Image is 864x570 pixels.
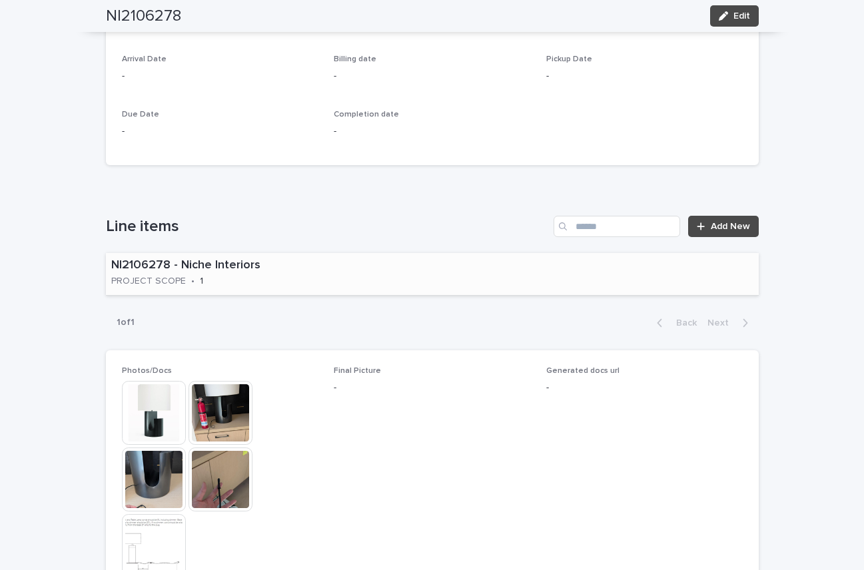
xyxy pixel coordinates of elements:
span: Due Date [122,111,159,119]
p: 1 of 1 [106,306,145,339]
button: Back [646,317,702,329]
p: NI2106278 - Niche Interiors [111,258,352,273]
a: NI2106278 - Niche InteriorsPROJECT SCOPE•1 [106,253,759,295]
h1: Line items [106,217,549,236]
p: - [334,381,530,395]
span: Photos/Docs [122,367,172,375]
p: • [191,276,195,287]
span: Back [668,318,697,328]
span: Billing date [334,55,376,63]
span: Next [707,318,737,328]
span: Generated docs url [546,367,620,375]
p: 1 [200,276,203,287]
p: - [546,381,743,395]
p: - [334,69,530,83]
p: - [122,69,318,83]
h2: NI2106278 [106,7,181,26]
button: Next [702,317,759,329]
span: Final Picture [334,367,381,375]
p: - [122,125,318,139]
p: - [546,69,743,83]
span: Edit [733,11,750,21]
a: Add New [688,216,758,237]
p: PROJECT SCOPE [111,276,186,287]
button: Edit [710,5,759,27]
p: - [334,125,530,139]
span: Add New [711,222,750,231]
span: Pickup Date [546,55,592,63]
span: Completion date [334,111,399,119]
span: Arrival Date [122,55,167,63]
input: Search [554,216,680,237]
